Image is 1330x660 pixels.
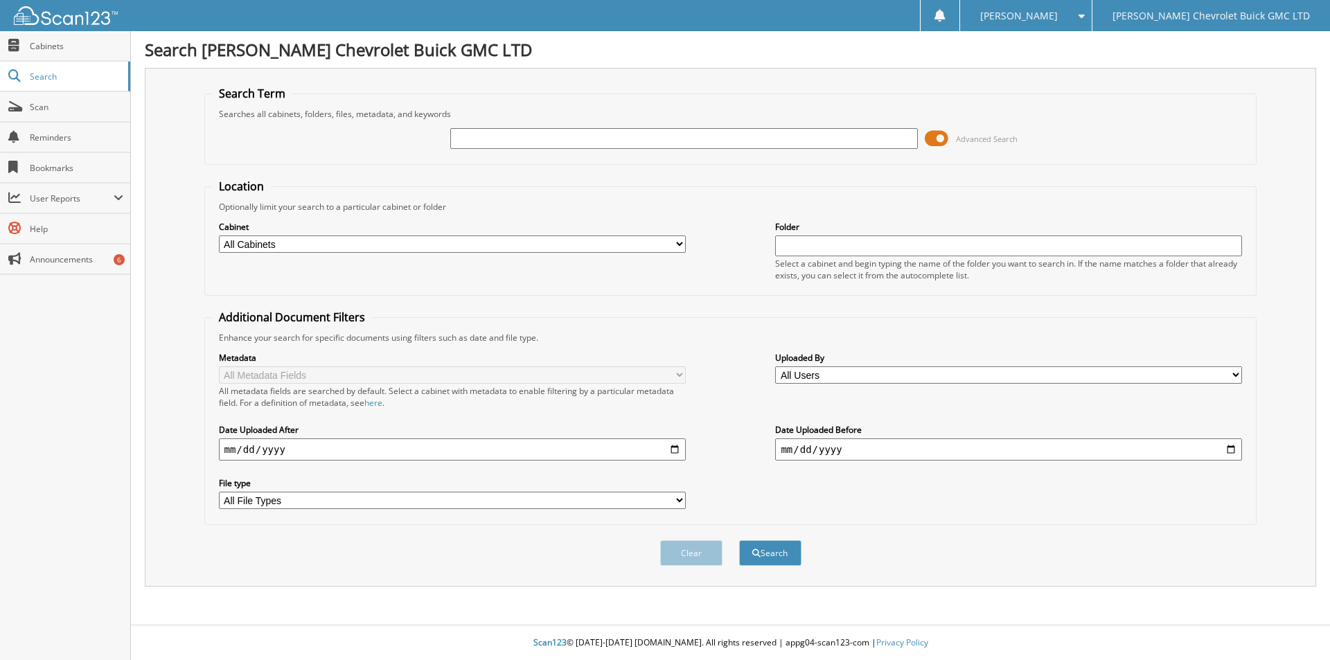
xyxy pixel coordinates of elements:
[219,385,686,409] div: All metadata fields are searched by default. Select a cabinet with metadata to enable filtering b...
[219,477,686,489] label: File type
[30,223,123,235] span: Help
[212,179,271,194] legend: Location
[533,636,567,648] span: Scan123
[219,352,686,364] label: Metadata
[212,332,1250,344] div: Enhance your search for specific documents using filters such as date and file type.
[660,540,722,566] button: Clear
[980,12,1058,20] span: [PERSON_NAME]
[30,162,123,174] span: Bookmarks
[30,132,123,143] span: Reminders
[212,108,1250,120] div: Searches all cabinets, folders, files, metadata, and keywords
[364,397,382,409] a: here
[30,193,114,204] span: User Reports
[212,86,292,101] legend: Search Term
[14,6,118,25] img: scan123-logo-white.svg
[775,352,1242,364] label: Uploaded By
[775,258,1242,281] div: Select a cabinet and begin typing the name of the folder you want to search in. If the name match...
[30,40,123,52] span: Cabinets
[775,221,1242,233] label: Folder
[775,424,1242,436] label: Date Uploaded Before
[219,438,686,461] input: start
[956,134,1018,144] span: Advanced Search
[775,438,1242,461] input: end
[30,71,121,82] span: Search
[114,254,125,265] div: 6
[739,540,801,566] button: Search
[219,424,686,436] label: Date Uploaded After
[212,310,372,325] legend: Additional Document Filters
[131,626,1330,660] div: © [DATE]-[DATE] [DOMAIN_NAME]. All rights reserved | appg04-scan123-com |
[30,101,123,113] span: Scan
[219,221,686,233] label: Cabinet
[212,201,1250,213] div: Optionally limit your search to a particular cabinet or folder
[1112,12,1310,20] span: [PERSON_NAME] Chevrolet Buick GMC LTD
[876,636,928,648] a: Privacy Policy
[145,38,1316,61] h1: Search [PERSON_NAME] Chevrolet Buick GMC LTD
[30,253,123,265] span: Announcements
